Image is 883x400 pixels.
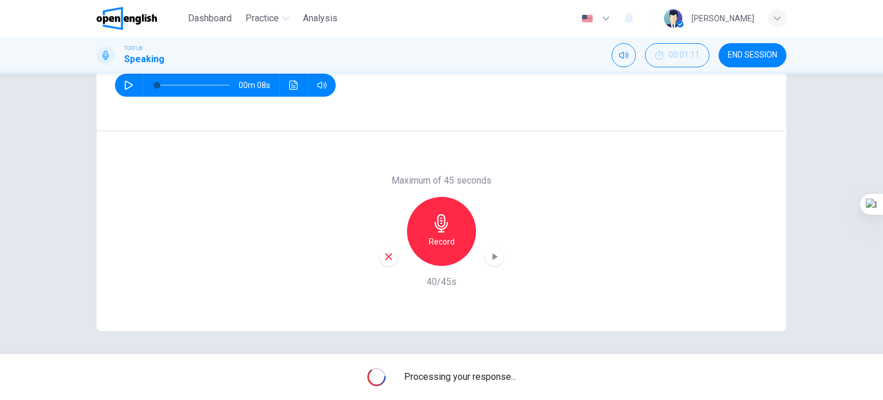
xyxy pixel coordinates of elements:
button: Click to see the audio transcription [285,74,303,97]
span: TOEFL® [124,44,143,52]
button: Practice [241,8,294,29]
span: Processing your response... [404,370,516,384]
img: OpenEnglish logo [97,7,157,30]
button: Record [407,197,476,266]
h6: Maximum of 45 seconds [391,174,492,188]
img: en [580,14,594,23]
button: END SESSION [719,43,786,67]
button: Dashboard [183,8,236,29]
span: Dashboard [188,12,232,25]
h1: Speaking [124,52,164,66]
button: Analysis [298,8,342,29]
span: Analysis [303,12,337,25]
div: Hide [645,43,709,67]
span: END SESSION [728,51,777,60]
span: 00m 08s [239,74,279,97]
h6: 40/45s [427,275,456,289]
h6: Record [429,235,455,249]
img: Profile picture [664,9,682,28]
button: 00:01:11 [645,43,709,67]
div: Mute [612,43,636,67]
span: Practice [245,12,279,25]
a: OpenEnglish logo [97,7,183,30]
span: 00:01:11 [669,51,700,60]
div: [PERSON_NAME] [692,12,754,25]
